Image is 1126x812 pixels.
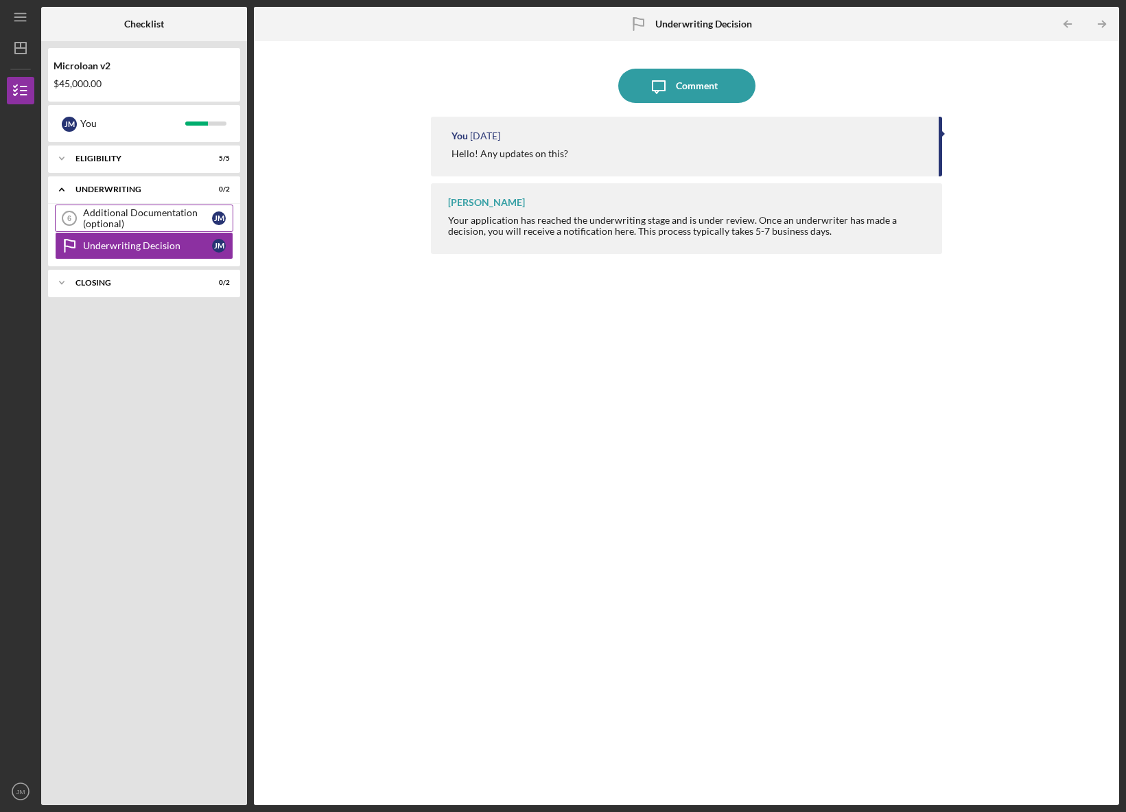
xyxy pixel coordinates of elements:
[205,154,230,163] div: 5 / 5
[83,240,212,251] div: Underwriting Decision
[124,19,164,30] b: Checklist
[62,117,77,132] div: J M
[7,778,34,805] button: JM
[205,185,230,194] div: 0 / 2
[80,112,185,135] div: You
[676,69,718,103] div: Comment
[448,197,525,208] div: [PERSON_NAME]
[75,279,196,287] div: Closing
[83,207,212,229] div: Additional Documentation (optional)
[75,154,196,163] div: Eligibility
[16,788,25,796] text: JM
[55,232,233,259] a: Underwriting DecisionJM
[212,239,226,253] div: J M
[54,78,235,89] div: $45,000.00
[54,60,235,71] div: Microloan v2
[67,214,71,222] tspan: 6
[451,148,568,159] div: Hello! Any updates on this?
[448,215,928,237] div: Your application has reached the underwriting stage and is under review. Once an underwriter has ...
[655,19,752,30] b: Underwriting Decision
[470,130,500,141] time: 2025-09-17 19:38
[212,211,226,225] div: J M
[205,279,230,287] div: 0 / 2
[75,185,196,194] div: Underwriting
[451,130,468,141] div: You
[618,69,755,103] button: Comment
[55,205,233,232] a: 6Additional Documentation (optional)JM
